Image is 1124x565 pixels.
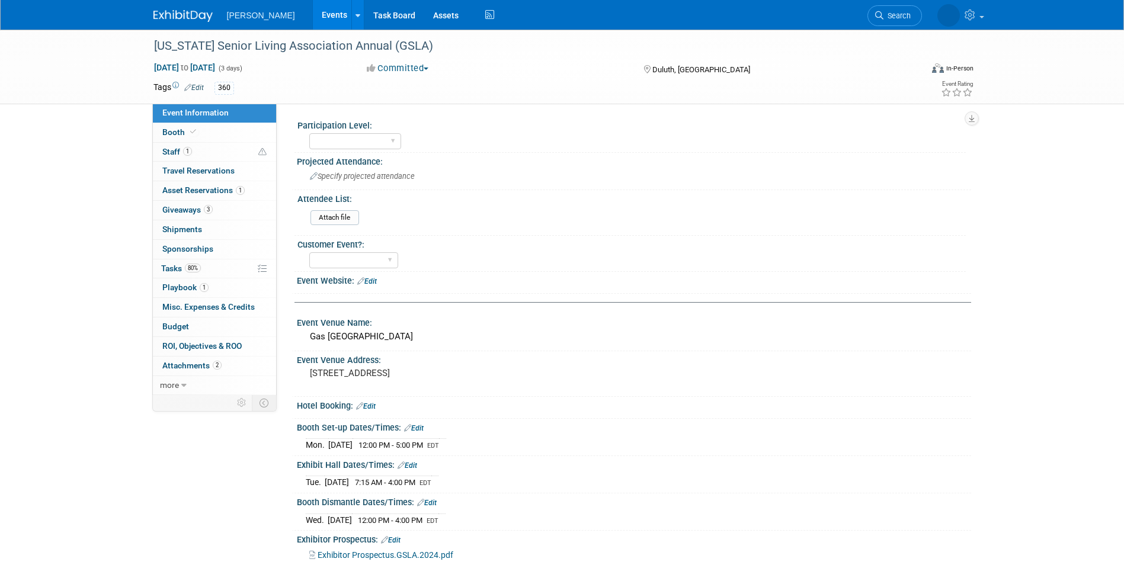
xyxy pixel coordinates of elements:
[297,351,971,366] div: Event Venue Address:
[153,62,216,73] span: [DATE] [DATE]
[398,461,417,470] a: Edit
[204,205,213,214] span: 3
[153,357,276,375] a: Attachments2
[153,162,276,181] a: Travel Reservations
[297,397,971,412] div: Hotel Booking:
[355,478,415,487] span: 7:15 AM - 4:00 PM
[427,442,439,450] span: EDT
[153,104,276,123] a: Event Information
[162,322,189,331] span: Budget
[200,283,209,292] span: 1
[297,314,971,329] div: Event Venue Name:
[162,147,192,156] span: Staff
[357,277,377,285] a: Edit
[162,185,245,195] span: Asset Reservations
[258,147,267,158] span: Potential Scheduling Conflict -- at least one attendee is tagged in another overlapping event.
[883,11,911,20] span: Search
[160,380,179,390] span: more
[420,479,431,487] span: EDT
[162,224,202,234] span: Shipments
[161,264,201,273] span: Tasks
[941,81,973,87] div: Event Rating
[162,244,213,253] span: Sponsorships
[404,424,424,432] a: Edit
[358,441,423,450] span: 12:00 PM - 5:00 PM
[150,36,904,57] div: [US_STATE] Senior Living Association Annual (GSLA)
[363,62,433,75] button: Committed
[153,240,276,259] a: Sponsorships
[297,456,971,471] div: Exhibit Hall Dates/Times:
[328,513,352,526] td: [DATE]
[297,117,966,131] div: Participation Level:
[162,127,198,137] span: Booth
[227,11,295,20] span: [PERSON_NAME]
[297,272,971,287] div: Event Website:
[358,516,422,525] span: 12:00 PM - 4:00 PM
[310,172,415,181] span: Specify projected attendance
[306,513,328,526] td: Wed.
[179,63,190,72] span: to
[306,476,325,489] td: Tue.
[309,550,453,560] a: Exhibitor Prospectus.GSLA.2024.pdf
[213,361,222,370] span: 2
[232,395,252,410] td: Personalize Event Tab Strip
[381,536,401,544] a: Edit
[162,205,213,214] span: Giveaways
[162,166,235,175] span: Travel Reservations
[297,236,966,251] div: Customer Event?:
[184,84,204,92] a: Edit
[946,64,974,73] div: In-Person
[356,402,376,410] a: Edit
[328,439,353,451] td: [DATE]
[153,201,276,220] a: Giveaways3
[162,108,229,117] span: Event Information
[937,4,960,27] img: Amber Vincent
[252,395,276,410] td: Toggle Event Tabs
[214,82,234,94] div: 360
[417,499,437,507] a: Edit
[297,419,971,434] div: Booth Set-up Dates/Times:
[310,368,565,378] pre: [STREET_ADDRESS]
[185,264,201,272] span: 80%
[297,153,971,168] div: Projected Attendance:
[867,5,922,26] a: Search
[162,302,255,312] span: Misc. Expenses & Credits
[162,341,242,351] span: ROI, Objectives & ROO
[297,190,966,205] div: Attendee List:
[297,493,971,509] div: Booth Dismantle Dates/Times:
[153,337,276,356] a: ROI, Objectives & ROO
[852,62,974,79] div: Event Format
[153,259,276,278] a: Tasks80%
[306,439,328,451] td: Mon.
[306,328,962,346] div: Gas [GEOGRAPHIC_DATA]
[153,317,276,336] a: Budget
[325,476,349,489] td: [DATE]
[297,531,971,546] div: Exhibitor Prospectus:
[153,298,276,317] a: Misc. Expenses & Credits
[318,550,453,560] span: Exhibitor Prospectus.GSLA.2024.pdf
[236,186,245,195] span: 1
[652,65,750,74] span: Duluth, [GEOGRAPHIC_DATA]
[162,361,222,370] span: Attachments
[153,220,276,239] a: Shipments
[427,517,438,525] span: EDT
[153,143,276,162] a: Staff1
[183,147,192,156] span: 1
[153,123,276,142] a: Booth
[153,278,276,297] a: Playbook1
[162,282,209,292] span: Playbook
[217,65,242,72] span: (3 days)
[190,129,196,135] i: Booth reservation complete
[153,376,276,395] a: more
[932,63,944,73] img: Format-Inperson.png
[153,10,213,22] img: ExhibitDay
[153,181,276,200] a: Asset Reservations1
[153,81,204,95] td: Tags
